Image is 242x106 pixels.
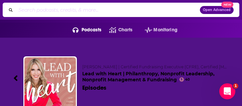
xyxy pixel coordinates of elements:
[185,78,190,81] span: 40
[65,25,101,35] button: open menu
[200,6,234,14] button: Open AdvancedNew
[219,83,235,99] iframe: Intercom live chat
[101,25,132,35] a: Charts
[118,25,133,35] span: Charts
[221,2,233,8] span: New
[137,25,177,35] button: open menu
[16,5,200,15] input: Search podcasts, credits, & more...
[82,84,106,91] div: Episodes
[3,3,239,17] div: Search podcasts, credits, & more...
[153,25,177,35] span: Monitoring
[233,83,238,89] span: 1
[82,64,229,83] h2: Lead with Heart | Philanthropy, Nonprofit Leadership, Nonprofit Management & Fundraising
[82,25,101,35] span: Podcasts
[203,8,231,12] span: Open Advanced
